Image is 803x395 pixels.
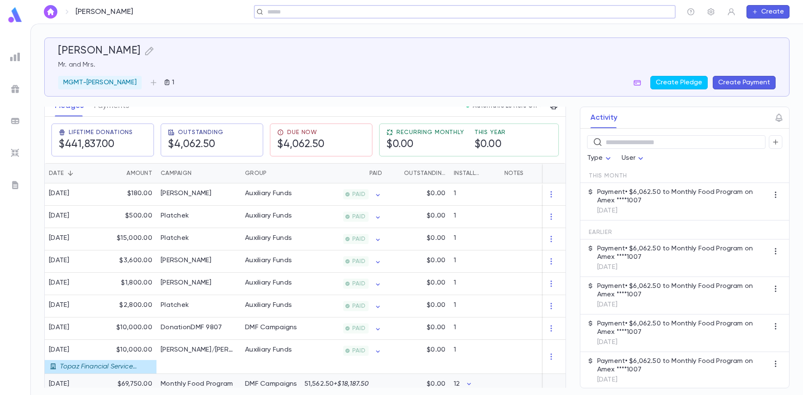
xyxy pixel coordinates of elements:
div: 1 [450,317,500,340]
div: Auxiliary Funds [245,279,292,287]
h5: $0.00 [386,138,414,151]
button: Create [746,5,790,19]
span: Due Now [287,129,317,136]
div: Type [587,150,613,167]
div: Campaign [161,163,191,183]
p: $0.00 [427,323,445,332]
p: $0.00 [427,380,445,388]
h5: $441,837.00 [59,138,115,151]
div: Outstanding [404,163,445,183]
div: [DATE] [49,234,70,242]
button: Create Pledge [650,76,708,89]
h5: $4,062.50 [277,138,325,151]
div: Platchek [161,301,189,309]
p: [DATE] [597,376,769,384]
div: Halpern [161,256,212,265]
h5: $4,062.50 [168,138,216,151]
span: PAID [349,236,369,242]
img: batches_grey.339ca447c9d9533ef1741baa751efc33.svg [10,116,20,126]
div: $180.00 [102,183,156,206]
p: [DATE] [597,207,769,215]
button: Activity [590,107,617,128]
button: 1 [160,76,178,89]
div: Group [241,163,304,183]
p: Topaz Financial Services Llc [60,363,140,371]
div: $10,000.00 [102,317,156,340]
div: Outstanding [386,163,450,183]
div: $1,800.00 [102,273,156,295]
p: Payment • $6,062.50 to Monthly Food Program on Amex ****1007 [597,188,769,205]
p: $0.00 [427,189,445,198]
button: Sort [191,167,205,180]
span: Recurring Monthly [396,129,464,136]
div: [DATE] [49,189,70,198]
span: PAID [349,191,369,198]
p: $0.00 [427,346,445,354]
div: [DATE] [49,212,70,220]
div: 1 [450,206,500,228]
span: PAID [349,303,369,309]
div: Amount [102,163,156,183]
div: Auxiliary Funds [245,212,292,220]
div: Group [245,163,267,183]
h5: [PERSON_NAME] [58,45,141,57]
span: Lifetime Donations [69,129,133,136]
button: Sort [356,167,369,180]
p: Payment • $6,062.50 to Monthly Food Program on Amex ****1007 [597,282,769,299]
p: [DATE] [597,338,769,347]
span: This Year [474,129,506,136]
div: 1 [450,340,500,374]
button: Create Payment [713,76,776,89]
div: [DATE] [49,301,70,309]
div: 1 [450,183,500,206]
div: 1 [450,228,500,250]
div: Auxiliary Funds [245,301,292,309]
div: [DATE] [49,380,70,388]
img: home_white.a664292cf8c1dea59945f0da9f25487c.svg [46,8,56,15]
p: Payment • $6,062.50 to Monthly Food Program on Amex ****1007 [597,357,769,374]
div: Auxiliary Funds [245,234,292,242]
div: $2,800.00 [102,295,156,317]
p: $0.00 [427,279,445,287]
p: [DATE] [597,263,769,271]
div: MGMT-[PERSON_NAME] [58,76,142,89]
button: Sort [113,167,127,180]
div: [DATE] [49,323,70,332]
button: Sort [64,167,77,180]
p: [DATE] [597,301,769,309]
div: Date [45,163,102,183]
span: Outstanding [178,129,223,136]
div: 1 [450,273,500,295]
div: DonationDMF 9807 [161,323,222,332]
span: This Month [589,172,627,179]
div: [DATE] [49,346,137,354]
div: Hoffman,Yair [161,279,212,287]
img: logo [7,7,24,23]
div: Notes [500,163,606,183]
div: Platchek [161,234,189,242]
div: Campaign [156,163,241,183]
span: PAID [349,280,369,287]
span: PAID [349,347,369,354]
div: Amount [127,163,152,183]
img: imports_grey.530a8a0e642e233f2baf0ef88e8c9fcb.svg [10,148,20,158]
p: [PERSON_NAME] [75,7,133,16]
span: PAID [349,258,369,265]
h5: $0.00 [474,138,502,151]
span: Type [587,155,603,161]
p: 1 [170,78,174,87]
div: $3,600.00 [102,250,156,273]
div: Date [49,163,64,183]
div: [DATE] [49,279,70,287]
span: PAID [349,213,369,220]
p: Mr. and Mrs. [58,61,776,69]
p: $0.00 [427,234,445,242]
span: PAID [349,325,369,332]
div: [DATE] [49,256,70,265]
div: Auxiliary Funds [245,189,292,198]
span: Earlier [589,229,612,236]
p: $0.00 [427,212,445,220]
img: reports_grey.c525e4749d1bce6a11f5fe2a8de1b229.svg [10,52,20,62]
div: Platchek [161,212,189,220]
div: User [622,150,646,167]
